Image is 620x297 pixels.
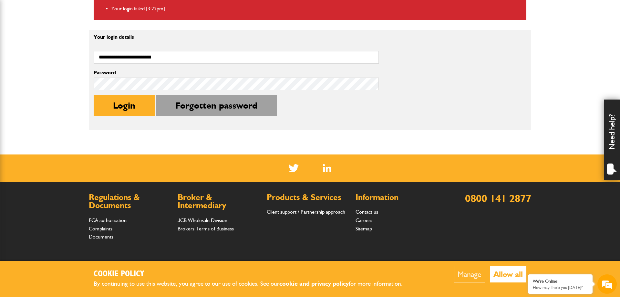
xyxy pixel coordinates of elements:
[156,95,277,116] button: Forgotten password
[178,226,234,232] a: Brokers Terms of Business
[604,100,620,180] div: Need help?
[267,193,349,202] h2: Products & Services
[356,217,372,223] a: Careers
[279,280,349,287] a: cookie and privacy policy
[94,95,155,116] button: Login
[465,192,531,205] a: 0800 141 2877
[94,35,379,40] p: Your login details
[289,164,299,172] img: Twitter
[89,234,113,240] a: Documents
[94,269,413,279] h2: Cookie Policy
[267,209,345,215] a: Client support / Partnership approach
[178,217,227,223] a: JCB Wholesale Division
[356,209,378,215] a: Contact us
[89,226,112,232] a: Complaints
[454,266,485,282] button: Manage
[490,266,526,282] button: Allow all
[111,5,522,13] li: Your login failed [3:22pm]
[323,164,332,172] a: LinkedIn
[89,193,171,210] h2: Regulations & Documents
[356,226,372,232] a: Sitemap
[533,285,588,290] p: How may I help you today?
[89,217,127,223] a: FCA authorisation
[323,164,332,172] img: Linked In
[533,279,588,284] div: We're Online!
[178,193,260,210] h2: Broker & Intermediary
[94,70,379,75] label: Password
[94,279,413,289] p: By continuing to use this website, you agree to our use of cookies. See our for more information.
[356,193,438,202] h2: Information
